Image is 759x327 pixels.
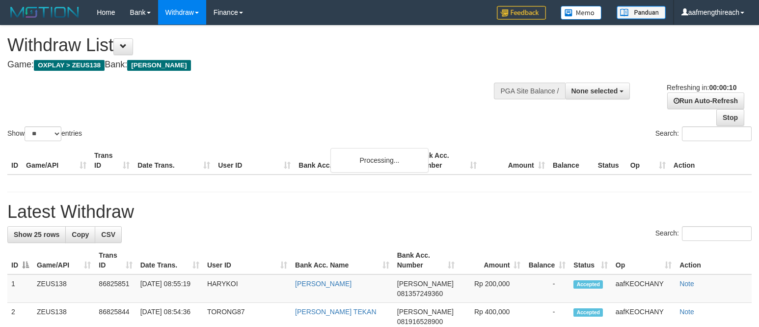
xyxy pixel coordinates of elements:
[95,246,136,274] th: Trans ID: activate to sort column ascending
[397,280,454,288] span: [PERSON_NAME]
[573,308,603,317] span: Accepted
[397,318,443,326] span: Copy 081916528900 to clipboard
[7,5,82,20] img: MOTION_logo.png
[709,84,736,91] strong: 00:00:10
[481,147,549,175] th: Amount
[203,274,291,303] td: HARYKOI
[25,126,61,141] select: Showentries
[676,246,752,274] th: Action
[14,231,59,238] span: Show 25 rows
[682,126,752,141] input: Search:
[7,246,33,274] th: ID: activate to sort column descending
[667,84,736,91] span: Refreshing in:
[459,274,525,303] td: Rp 200,000
[34,60,105,71] span: OXPLAY > ZEUS138
[295,280,352,288] a: [PERSON_NAME]
[134,147,214,175] th: Date Trans.
[72,231,89,238] span: Copy
[626,147,670,175] th: Op
[612,274,676,303] td: aafKEOCHANY
[7,202,752,222] h1: Latest Withdraw
[7,126,82,141] label: Show entries
[214,147,295,175] th: User ID
[136,274,203,303] td: [DATE] 08:55:19
[65,226,95,243] a: Copy
[101,231,115,238] span: CSV
[7,147,22,175] th: ID
[127,60,190,71] span: [PERSON_NAME]
[565,83,630,99] button: None selected
[497,6,546,20] img: Feedback.jpg
[203,246,291,274] th: User ID: activate to sort column ascending
[617,6,666,19] img: panduan.png
[655,126,752,141] label: Search:
[459,246,525,274] th: Amount: activate to sort column ascending
[561,6,602,20] img: Button%20Memo.svg
[7,274,33,303] td: 1
[22,147,90,175] th: Game/API
[95,226,122,243] a: CSV
[393,246,459,274] th: Bank Acc. Number: activate to sort column ascending
[667,92,744,109] a: Run Auto-Refresh
[524,274,569,303] td: -
[397,308,454,316] span: [PERSON_NAME]
[682,226,752,241] input: Search:
[679,280,694,288] a: Note
[291,246,393,274] th: Bank Acc. Name: activate to sort column ascending
[679,308,694,316] a: Note
[136,246,203,274] th: Date Trans.: activate to sort column ascending
[594,147,626,175] th: Status
[33,246,95,274] th: Game/API: activate to sort column ascending
[569,246,611,274] th: Status: activate to sort column ascending
[573,280,603,289] span: Accepted
[295,147,412,175] th: Bank Acc. Name
[670,147,752,175] th: Action
[397,290,443,297] span: Copy 081357249360 to clipboard
[716,109,744,126] a: Stop
[330,148,429,173] div: Processing...
[612,246,676,274] th: Op: activate to sort column ascending
[571,87,618,95] span: None selected
[33,274,95,303] td: ZEUS138
[655,226,752,241] label: Search:
[90,147,134,175] th: Trans ID
[412,147,480,175] th: Bank Acc. Number
[95,274,136,303] td: 86825851
[295,308,376,316] a: [PERSON_NAME] TEKAN
[549,147,594,175] th: Balance
[7,226,66,243] a: Show 25 rows
[524,246,569,274] th: Balance: activate to sort column ascending
[7,35,496,55] h1: Withdraw List
[494,83,565,99] div: PGA Site Balance /
[7,60,496,70] h4: Game: Bank:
